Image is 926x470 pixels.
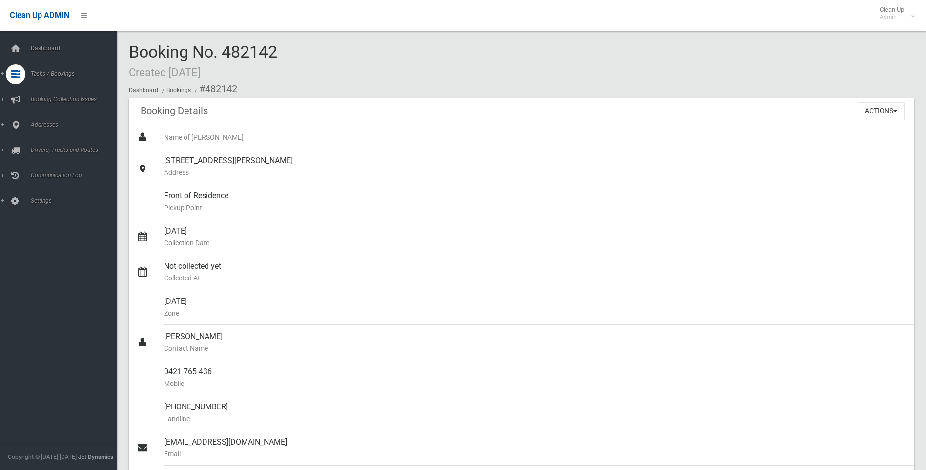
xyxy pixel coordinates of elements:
[164,202,906,214] small: Pickup Point
[129,66,201,79] small: Created [DATE]
[28,197,124,204] span: Settings
[164,360,906,395] div: 0421 765 436
[28,172,124,179] span: Communication Log
[164,149,906,184] div: [STREET_ADDRESS][PERSON_NAME]
[875,6,914,21] span: Clean Up
[164,413,906,425] small: Landline
[164,290,906,325] div: [DATE]
[164,255,906,290] div: Not collected yet
[129,42,277,80] span: Booking No. 482142
[164,184,906,219] div: Front of Residence
[164,131,906,143] small: Name of [PERSON_NAME]
[8,453,77,460] span: Copyright © [DATE]-[DATE]
[129,430,914,466] a: [EMAIL_ADDRESS][DOMAIN_NAME]Email
[164,167,906,178] small: Address
[164,378,906,389] small: Mobile
[192,80,237,98] li: #482142
[164,448,906,460] small: Email
[164,395,906,430] div: [PHONE_NUMBER]
[129,87,158,94] a: Dashboard
[880,13,904,21] small: Admin
[858,102,905,120] button: Actions
[166,87,191,94] a: Bookings
[164,219,906,255] div: [DATE]
[28,96,124,103] span: Booking Collection Issues
[10,11,69,20] span: Clean Up ADMIN
[28,70,124,77] span: Tasks / Bookings
[164,430,906,466] div: [EMAIL_ADDRESS][DOMAIN_NAME]
[28,45,124,52] span: Dashboard
[164,237,906,249] small: Collection Date
[28,147,124,153] span: Drivers, Trucks and Routes
[28,121,124,128] span: Addresses
[129,102,220,121] header: Booking Details
[164,325,906,360] div: [PERSON_NAME]
[164,272,906,284] small: Collected At
[78,453,113,460] strong: Jet Dynamics
[164,342,906,354] small: Contact Name
[164,307,906,319] small: Zone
